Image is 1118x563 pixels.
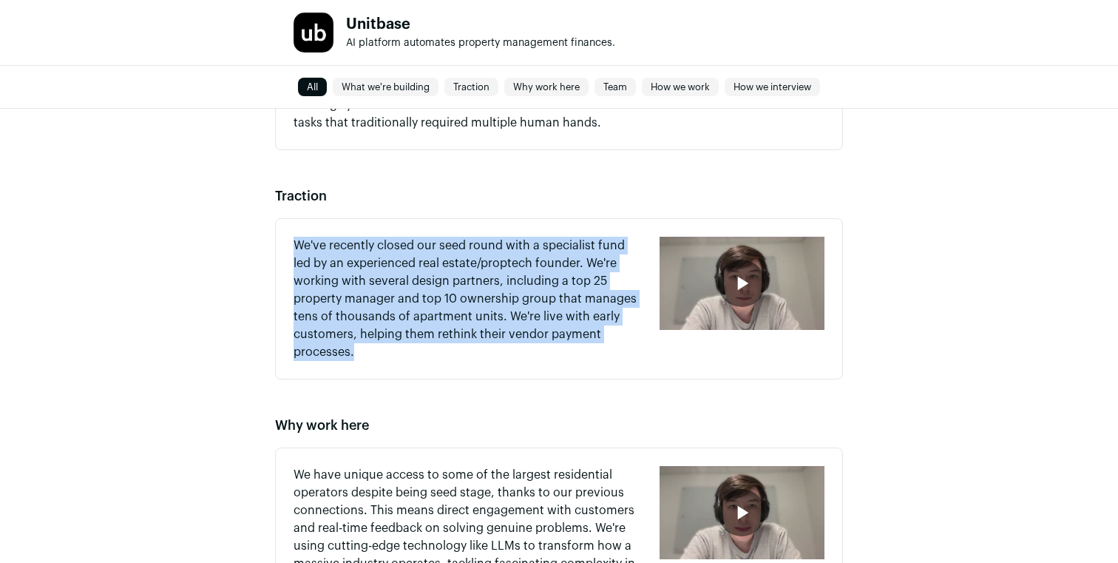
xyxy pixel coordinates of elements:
p: We've recently closed our seed round with a specialist fund led by an experienced real estate/pro... [294,237,642,361]
a: All [298,78,327,96]
a: Why work here [504,78,589,96]
h1: Unitbase [346,17,615,32]
a: How we interview [725,78,820,96]
a: How we work [642,78,719,96]
a: Traction [444,78,498,96]
h2: Traction [275,186,843,206]
img: 507c7f162ae9245119f00bf8e57d82b875e7de5137840b21884cd0bcbfa05bfc.jpg [294,13,333,53]
span: AI platform automates property management finances. [346,38,615,48]
h2: Why work here [275,415,843,436]
a: What we're building [333,78,438,96]
a: Team [594,78,636,96]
